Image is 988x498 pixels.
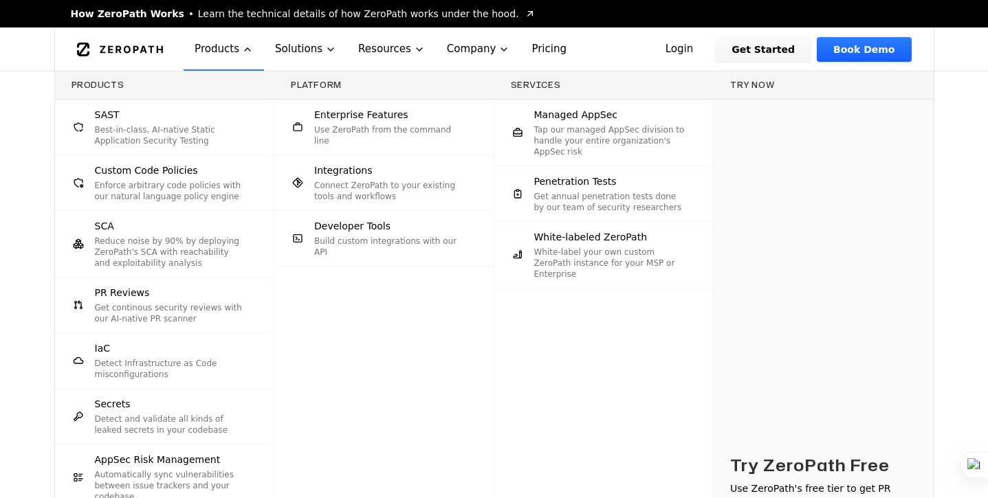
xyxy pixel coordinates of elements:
h3: Try ZeroPath Free [730,454,890,476]
a: Penetration TestsGet annual penetration tests done by our team of security researchers [494,166,714,221]
a: How ZeroPath WorksLearn the technical details of how ZeroPath works under the hood. [71,7,536,21]
p: Enforce arbitrary code policies with our natural language policy engine [95,180,247,202]
span: AppSec Risk Management [95,453,221,466]
p: Get continous security reviews with our AI-native PR scanner [95,302,247,324]
span: Integrations [314,163,372,177]
span: IaC [95,341,110,355]
a: Enterprise FeaturesUse ZeroPath from the command line [274,100,494,155]
a: Get Started [715,37,811,62]
p: Detect Infrastructure as Code misconfigurations [95,358,247,380]
span: Managed AppSec [534,108,618,122]
p: Best-in-class, AI-native Static Application Security Testing [95,124,247,146]
h3: Platform [291,80,477,91]
p: Connect ZeroPath to your existing tools and workflows [314,180,466,202]
span: How ZeroPath Works [71,7,184,21]
span: Penetration Tests [534,174,617,188]
a: Pricing [520,27,578,71]
span: Learn the technical details of how ZeroPath works under the hood. [198,7,519,21]
nav: Global [54,27,934,71]
a: Developer ToolsBuild custom integrations with our API [274,211,494,266]
button: Products [184,27,264,71]
button: Resources [347,27,436,71]
button: Company [436,27,521,71]
span: White-labeled ZeroPath [534,230,648,244]
h3: Try now [730,80,917,91]
span: Secrets [95,397,131,411]
a: Book Demo [817,37,911,62]
a: SCAReduce noise by 90% by deploying ZeroPath's SCA with reachability and exploitability analysis [55,211,274,277]
a: Custom Code PoliciesEnforce arbitrary code policies with our natural language policy engine [55,155,274,210]
a: SASTBest-in-class, AI-native Static Application Security Testing [55,100,274,155]
a: SecretsDetect and validate all kinds of leaked secrets in your codebase [55,389,274,444]
button: Solutions [264,27,347,71]
a: IaCDetect Infrastructure as Code misconfigurations [55,333,274,388]
p: White-label your own custom ZeroPath instance for your MSP or Enterprise [534,247,686,280]
a: White-labeled ZeroPathWhite-label your own custom ZeroPath instance for your MSP or Enterprise [494,222,714,288]
p: Get annual penetration tests done by our team of security researchers [534,191,686,213]
span: SCA [95,219,114,233]
a: Login [649,37,710,62]
p: Build custom integrations with our API [314,236,466,258]
span: Enterprise Features [314,108,408,122]
a: Managed AppSecTap our managed AppSec division to handle your entire organization's AppSec risk [494,100,714,166]
span: Custom Code Policies [95,163,198,177]
a: PR ReviewsGet continous security reviews with our AI-native PR scanner [55,278,274,332]
a: IntegrationsConnect ZeroPath to your existing tools and workflows [274,155,494,210]
p: Detect and validate all kinds of leaked secrets in your codebase [95,414,247,435]
p: Use ZeroPath from the command line [314,124,466,146]
h3: Products [72,80,258,91]
span: PR Reviews [95,286,150,299]
p: Tap our managed AppSec division to handle your entire organization's AppSec risk [534,124,686,157]
p: Reduce noise by 90% by deploying ZeroPath's SCA with reachability and exploitability analysis [95,236,247,269]
span: SAST [95,108,120,122]
h3: Services [511,80,697,91]
span: Developer Tools [314,219,391,233]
